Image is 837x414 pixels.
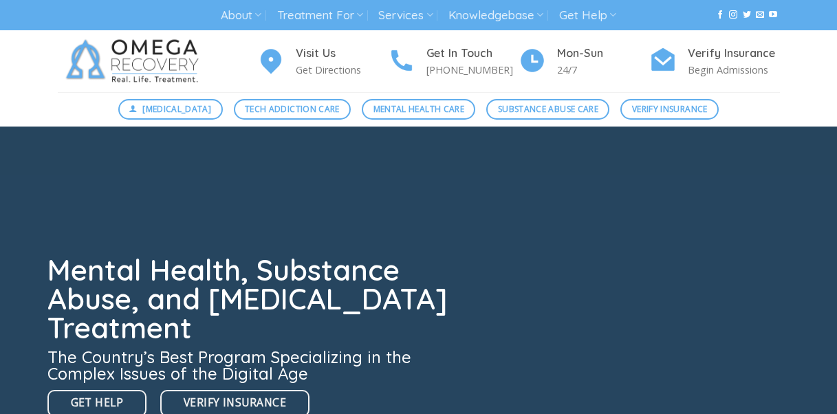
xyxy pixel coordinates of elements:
span: Mental Health Care [373,102,464,116]
a: Visit Us Get Directions [257,45,388,78]
p: [PHONE_NUMBER] [426,62,519,78]
a: Mental Health Care [362,99,475,120]
h3: The Country’s Best Program Specializing in the Complex Issues of the Digital Age [47,349,456,382]
span: Tech Addiction Care [245,102,340,116]
p: Get Directions [296,62,388,78]
a: Tech Addiction Care [234,99,351,120]
span: Verify Insurance [632,102,708,116]
a: [MEDICAL_DATA] [118,99,223,120]
h4: Get In Touch [426,45,519,63]
span: Verify Insurance [184,394,286,411]
span: Substance Abuse Care [498,102,598,116]
h4: Verify Insurance [688,45,780,63]
a: Get In Touch [PHONE_NUMBER] [388,45,519,78]
span: Get Help [71,394,124,411]
a: Substance Abuse Care [486,99,609,120]
h4: Mon-Sun [557,45,649,63]
a: Knowledgebase [448,3,543,28]
p: 24/7 [557,62,649,78]
h4: Visit Us [296,45,388,63]
a: Services [378,3,433,28]
a: Follow on YouTube [769,10,777,20]
span: [MEDICAL_DATA] [142,102,211,116]
a: Verify Insurance Begin Admissions [649,45,780,78]
a: Follow on Facebook [716,10,724,20]
a: Treatment For [277,3,363,28]
a: Send us an email [756,10,764,20]
a: Follow on Twitter [743,10,751,20]
a: Get Help [559,3,616,28]
img: Omega Recovery [58,30,213,92]
a: Verify Insurance [620,99,719,120]
a: Follow on Instagram [729,10,737,20]
h1: Mental Health, Substance Abuse, and [MEDICAL_DATA] Treatment [47,256,456,342]
p: Begin Admissions [688,62,780,78]
a: About [221,3,261,28]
